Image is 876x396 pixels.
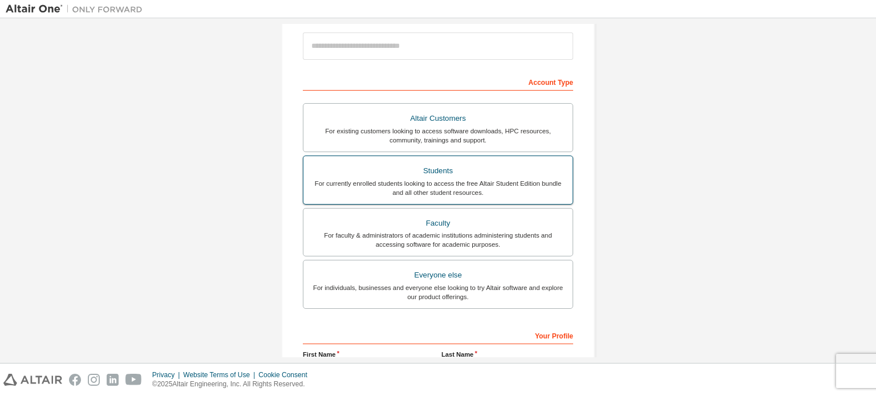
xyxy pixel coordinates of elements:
label: First Name [303,350,435,359]
img: linkedin.svg [107,374,119,386]
div: For individuals, businesses and everyone else looking to try Altair software and explore our prod... [310,283,566,301]
div: Altair Customers [310,111,566,126]
div: Everyone else [310,267,566,283]
div: Students [310,163,566,179]
img: altair_logo.svg [3,374,62,386]
div: Faculty [310,215,566,231]
img: youtube.svg [125,374,142,386]
div: For existing customers looking to access software downloads, HPC resources, community, trainings ... [310,126,566,145]
div: Your Profile [303,326,573,344]
div: Website Terms of Use [183,370,258,379]
img: instagram.svg [88,374,100,386]
p: © 2025 Altair Engineering, Inc. All Rights Reserved. [152,379,314,389]
div: For faculty & administrators of academic institutions administering students and accessing softwa... [310,231,566,249]
div: Privacy [152,370,183,379]
img: facebook.svg [69,374,81,386]
div: Cookie Consent [258,370,314,379]
label: Last Name [441,350,573,359]
div: Account Type [303,72,573,91]
img: Altair One [6,3,148,15]
div: For currently enrolled students looking to access the free Altair Student Edition bundle and all ... [310,179,566,197]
